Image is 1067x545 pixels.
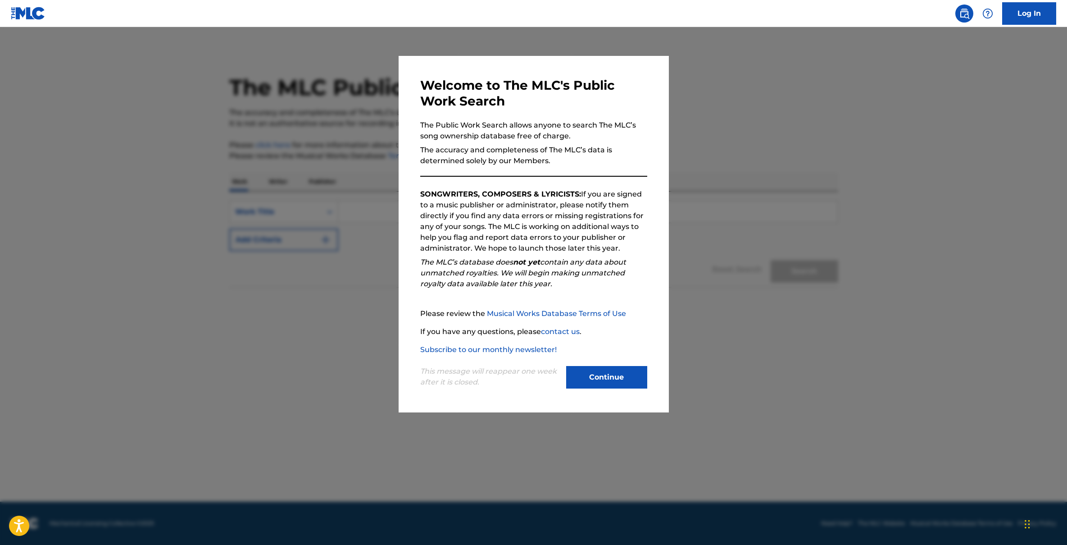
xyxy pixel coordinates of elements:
[420,120,647,142] p: The Public Work Search allows anyone to search The MLC’s song ownership database free of charge.
[420,189,647,254] p: If you are signed to a music publisher or administrator, please notify them directly if you find ...
[487,309,626,318] a: Musical Works Database Terms of Use
[955,5,973,23] a: Public Search
[420,190,581,198] strong: SONGWRITERS, COMPOSERS & LYRICISTS:
[566,366,647,389] button: Continue
[420,308,647,319] p: Please review the
[982,8,993,19] img: help
[541,327,580,336] a: contact us
[1025,511,1030,538] div: Drag
[420,366,561,388] p: This message will reappear one week after it is closed.
[420,258,626,288] em: The MLC’s database does contain any data about unmatched royalties. We will begin making unmatche...
[11,7,45,20] img: MLC Logo
[979,5,997,23] div: Help
[513,258,540,266] strong: not yet
[420,145,647,166] p: The accuracy and completeness of The MLC’s data is determined solely by our Members.
[420,326,647,337] p: If you have any questions, please .
[1022,502,1067,545] iframe: Chat Widget
[959,8,970,19] img: search
[420,345,557,354] a: Subscribe to our monthly newsletter!
[420,78,647,109] h3: Welcome to The MLC's Public Work Search
[1002,2,1056,25] a: Log In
